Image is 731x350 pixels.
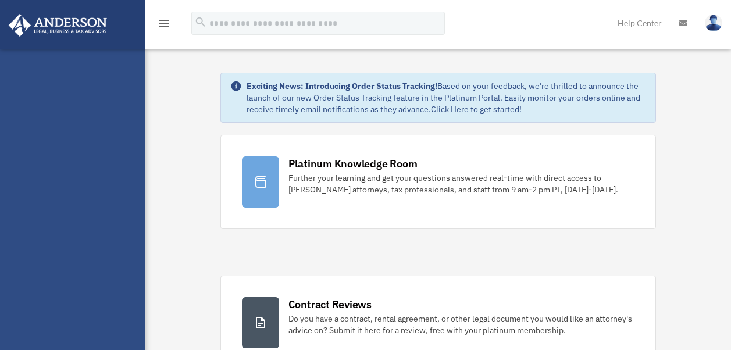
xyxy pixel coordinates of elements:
div: Do you have a contract, rental agreement, or other legal document you would like an attorney's ad... [288,313,635,336]
div: Platinum Knowledge Room [288,156,418,171]
a: menu [157,20,171,30]
img: Anderson Advisors Platinum Portal [5,14,110,37]
i: search [194,16,207,28]
div: Contract Reviews [288,297,372,312]
a: Platinum Knowledge Room Further your learning and get your questions answered real-time with dire... [220,135,657,229]
div: Based on your feedback, we're thrilled to announce the launch of our new Order Status Tracking fe... [247,80,647,115]
div: Further your learning and get your questions answered real-time with direct access to [PERSON_NAM... [288,172,635,195]
i: menu [157,16,171,30]
strong: Exciting News: Introducing Order Status Tracking! [247,81,437,91]
a: Click Here to get started! [431,104,522,115]
img: User Pic [705,15,722,31]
